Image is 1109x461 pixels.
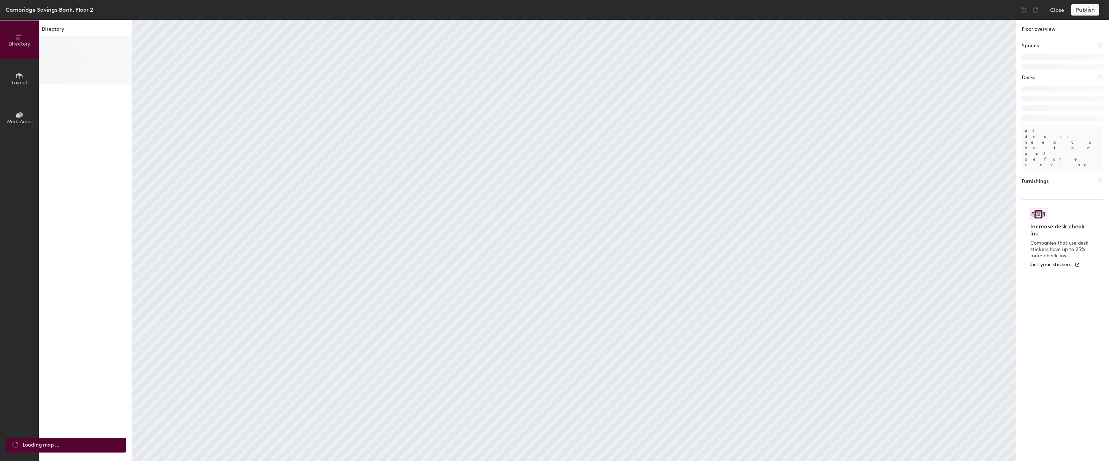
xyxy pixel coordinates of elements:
[132,20,1016,461] canvas: Map
[6,119,32,125] span: Work Areas
[1016,20,1109,36] h1: Floor overview
[23,441,59,449] span: Loading map ...
[1030,262,1072,268] span: Get your stickers
[8,41,30,47] span: Directory
[1022,178,1049,185] h1: Furnishings
[39,25,132,36] h1: Directory
[1030,240,1091,259] p: Companies that use desk stickers have up to 25% more check-ins.
[1022,74,1035,82] h1: Desks
[1030,262,1080,268] a: Get your stickers
[1030,208,1047,220] img: Sticker logo
[1050,4,1064,16] button: Close
[12,80,28,86] span: Layout
[6,5,93,14] div: Cambridge Savings Bank, Floor 2
[1030,223,1091,237] h4: Increase desk check-ins
[1032,6,1039,13] img: Redo
[1022,42,1039,50] h1: Spaces
[1022,125,1103,170] p: All desks need to be in a pod before saving
[1020,6,1027,13] img: Undo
